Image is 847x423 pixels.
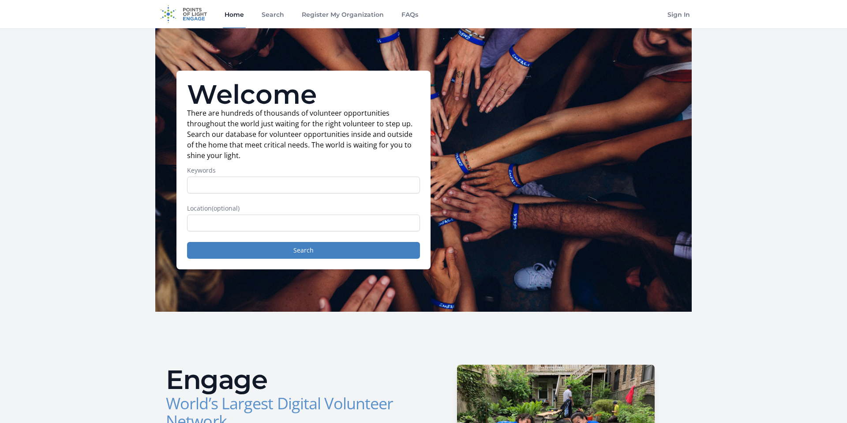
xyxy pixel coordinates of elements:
[187,166,420,175] label: Keywords
[212,204,240,212] span: (optional)
[187,81,420,108] h1: Welcome
[187,108,420,161] p: There are hundreds of thousands of volunteer opportunities throughout the world just waiting for ...
[187,204,420,213] label: Location
[166,366,416,393] h2: Engage
[187,242,420,259] button: Search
